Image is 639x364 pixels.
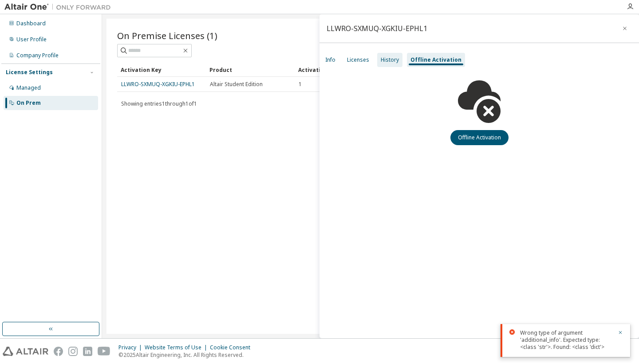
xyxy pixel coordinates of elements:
div: License Settings [6,69,53,76]
div: Managed [16,84,41,91]
div: LLWRO-SXMUQ-XGKIU-EPHL1 [327,25,427,32]
img: youtube.svg [98,347,110,356]
div: Company Profile [16,52,59,59]
div: History [381,56,399,63]
div: On Prem [16,99,41,107]
a: LLWRO-SXMUQ-XGKIU-EPHL1 [121,80,195,88]
span: 1 [299,81,302,88]
span: On Premise Licenses (1) [117,29,217,42]
div: Info [325,56,335,63]
div: Privacy [118,344,145,351]
span: Altair Student Edition [210,81,263,88]
button: Offline Activation [450,130,509,145]
img: instagram.svg [68,347,78,356]
img: altair_logo.svg [3,347,48,356]
div: Website Terms of Use [145,344,210,351]
div: Offline Activation [410,56,461,63]
p: © 2025 Altair Engineering, Inc. All Rights Reserved. [118,351,256,359]
div: Activation Allowed [298,63,380,77]
div: Product [209,63,291,77]
div: Activation Key [121,63,202,77]
div: Cookie Consent [210,344,256,351]
div: User Profile [16,36,47,43]
div: Wrong type of argument 'additional_info'. Expected type: <class 'str'>. Found: <class 'dict'> [520,329,612,351]
div: Licenses [347,56,369,63]
span: Showing entries 1 through 1 of 1 [121,100,197,107]
img: Altair One [4,3,115,12]
img: linkedin.svg [83,347,92,356]
div: Dashboard [16,20,46,27]
img: facebook.svg [54,347,63,356]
